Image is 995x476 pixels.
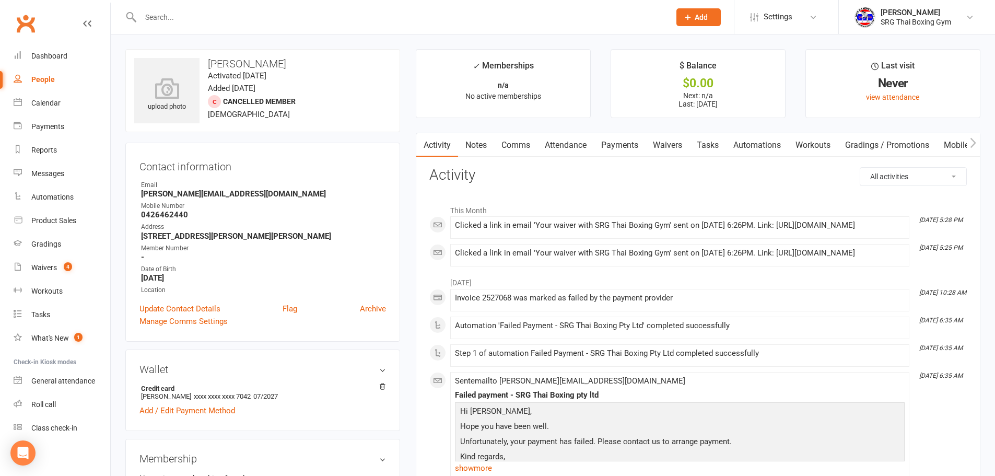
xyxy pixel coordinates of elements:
[10,440,36,466] div: Open Intercom Messenger
[621,78,776,89] div: $0.00
[194,392,251,400] span: xxxx xxxx xxxx 7042
[455,221,905,230] div: Clicked a link in email 'Your waiver with SRG Thai Boxing Gym' sent on [DATE] 6:26PM. Link: [URL]...
[14,280,110,303] a: Workouts
[14,68,110,91] a: People
[139,315,228,328] a: Manage Comms Settings
[141,180,386,190] div: Email
[141,285,386,295] div: Location
[31,377,95,385] div: General attendance
[141,264,386,274] div: Date of Birth
[537,133,594,157] a: Attendance
[676,8,721,26] button: Add
[31,75,55,84] div: People
[141,231,386,241] strong: [STREET_ADDRESS][PERSON_NAME][PERSON_NAME]
[14,416,110,440] a: Class kiosk mode
[14,185,110,209] a: Automations
[919,372,963,379] i: [DATE] 6:35 AM
[141,210,386,219] strong: 0426462440
[283,303,297,315] a: Flag
[458,420,902,435] p: Hope you have been well.
[458,435,902,450] p: Unfortunately, your payment has failed. Please contact us to arrange payment.
[494,133,537,157] a: Comms
[14,44,110,68] a: Dashboard
[223,97,296,106] span: Cancelled member
[14,209,110,233] a: Product Sales
[455,376,685,386] span: Sent email to [PERSON_NAME][EMAIL_ADDRESS][DOMAIN_NAME]
[31,287,63,295] div: Workouts
[416,133,458,157] a: Activity
[139,157,386,172] h3: Contact information
[881,8,951,17] div: [PERSON_NAME]
[498,81,509,89] strong: n/a
[31,169,64,178] div: Messages
[473,61,479,71] i: ✓
[14,138,110,162] a: Reports
[14,393,110,416] a: Roll call
[31,310,50,319] div: Tasks
[680,59,717,78] div: $ Balance
[919,289,966,296] i: [DATE] 10:28 AM
[141,252,386,262] strong: -
[31,193,74,201] div: Automations
[815,78,970,89] div: Never
[31,216,76,225] div: Product Sales
[360,303,386,315] a: Archive
[429,167,967,183] h3: Activity
[141,243,386,253] div: Member Number
[854,7,875,28] img: thumb_image1718682644.png
[14,369,110,393] a: General attendance kiosk mode
[208,110,290,119] span: [DEMOGRAPHIC_DATA]
[455,249,905,258] div: Clicked a link in email 'Your waiver with SRG Thai Boxing Gym' sent on [DATE] 6:26PM. Link: [URL]...
[455,461,905,475] a: show more
[64,262,72,271] span: 4
[429,272,967,288] li: [DATE]
[871,59,915,78] div: Last visit
[31,424,77,432] div: Class check-in
[139,404,235,417] a: Add / Edit Payment Method
[139,383,386,402] li: [PERSON_NAME]
[458,405,902,420] p: Hi [PERSON_NAME],
[919,317,963,324] i: [DATE] 6:35 AM
[208,84,255,93] time: Added [DATE]
[137,10,663,25] input: Search...
[689,133,726,157] a: Tasks
[919,216,963,224] i: [DATE] 5:28 PM
[788,133,838,157] a: Workouts
[139,364,386,375] h3: Wallet
[646,133,689,157] a: Waivers
[139,303,220,315] a: Update Contact Details
[141,222,386,232] div: Address
[455,391,905,400] div: Failed payment - SRG Thai Boxing pty ltd
[473,59,534,78] div: Memberships
[919,344,963,352] i: [DATE] 6:35 AM
[134,78,200,112] div: upload photo
[141,385,381,392] strong: Credit card
[726,133,788,157] a: Automations
[458,450,902,466] p: Kind regards,
[429,200,967,216] li: This Month
[31,99,61,107] div: Calendar
[31,52,67,60] div: Dashboard
[14,327,110,350] a: What's New1
[919,244,963,251] i: [DATE] 5:25 PM
[141,201,386,211] div: Mobile Number
[455,321,905,330] div: Automation 'Failed Payment - SRG Thai Boxing Pty Ltd' completed successfully
[141,189,386,199] strong: [PERSON_NAME][EMAIL_ADDRESS][DOMAIN_NAME]
[31,240,61,248] div: Gradings
[455,294,905,303] div: Invoice 2527068 was marked as failed by the payment provider
[31,122,64,131] div: Payments
[838,133,937,157] a: Gradings / Promotions
[594,133,646,157] a: Payments
[695,13,708,21] span: Add
[31,334,69,342] div: What's New
[455,349,905,358] div: Step 1 of automation Failed Payment - SRG Thai Boxing Pty Ltd completed successfully
[253,392,278,400] span: 07/2027
[13,10,39,37] a: Clubworx
[465,92,541,100] span: No active memberships
[458,133,494,157] a: Notes
[31,146,57,154] div: Reports
[14,303,110,327] a: Tasks
[14,162,110,185] a: Messages
[14,256,110,280] a: Waivers 4
[866,93,919,101] a: view attendance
